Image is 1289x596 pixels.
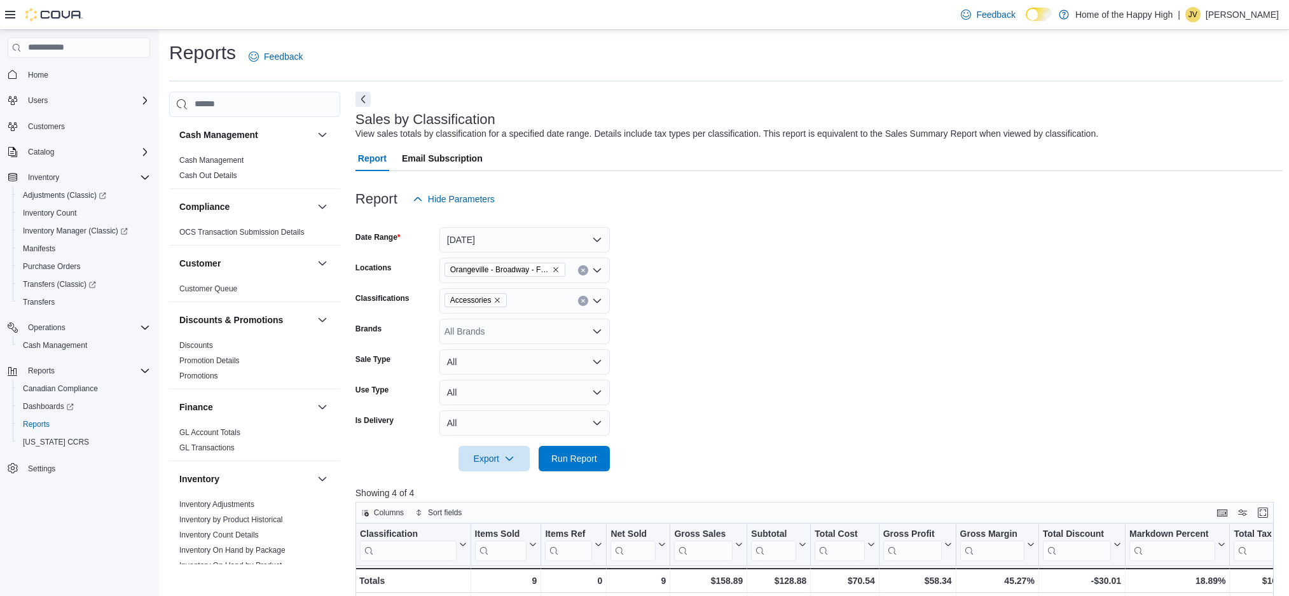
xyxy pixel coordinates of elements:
[3,117,155,135] button: Customers
[13,380,155,398] button: Canadian Compliance
[25,8,83,21] img: Cova
[18,188,111,203] a: Adjustments (Classic)
[545,528,602,560] button: Items Ref
[1255,505,1271,520] button: Enter fullscreen
[179,546,286,555] a: Inventory On Hand by Package
[13,258,155,275] button: Purchase Orders
[28,121,65,132] span: Customers
[1043,528,1121,560] button: Total Discount
[23,67,150,83] span: Home
[13,240,155,258] button: Manifests
[264,50,303,63] span: Feedback
[578,296,588,306] button: Clear input
[1129,573,1225,588] div: 18.89%
[1075,7,1173,22] p: Home of the Happy High
[592,326,602,336] button: Open list of options
[439,410,610,436] button: All
[674,528,743,560] button: Gross Sales
[18,381,103,396] a: Canadian Compliance
[23,384,98,394] span: Canadian Compliance
[179,515,283,524] a: Inventory by Product Historical
[592,296,602,306] button: Open list of options
[23,320,150,335] span: Operations
[610,528,656,540] div: Net Sold
[179,499,254,509] span: Inventory Adjustments
[18,259,150,274] span: Purchase Orders
[169,338,340,389] div: Discounts & Promotions
[474,528,527,560] div: Items Sold
[445,293,507,307] span: Accessories
[610,573,666,588] div: 9
[355,487,1283,499] p: Showing 4 of 4
[179,428,240,437] a: GL Account Totals
[28,464,55,474] span: Settings
[551,452,597,465] span: Run Report
[315,399,330,415] button: Finance
[18,417,55,432] a: Reports
[883,528,942,540] div: Gross Profit
[356,505,409,520] button: Columns
[545,528,592,540] div: Items Ref
[13,433,155,451] button: [US_STATE] CCRS
[1026,8,1052,21] input: Dark Mode
[13,275,155,293] a: Transfers (Classic)
[179,443,235,453] span: GL Transactions
[169,225,340,245] div: Compliance
[3,143,155,161] button: Catalog
[751,573,806,588] div: $128.88
[23,437,89,447] span: [US_STATE] CCRS
[474,528,537,560] button: Items Sold
[1234,528,1279,540] div: Total Tax
[179,171,237,180] a: Cash Out Details
[28,172,59,183] span: Inventory
[179,155,244,165] span: Cash Management
[493,296,501,304] button: Remove Accessories from selection in this group
[1234,573,1289,588] div: $16.75
[23,261,81,272] span: Purchase Orders
[1129,528,1215,560] div: Markdown Percent
[315,199,330,214] button: Compliance
[3,169,155,186] button: Inventory
[23,340,87,350] span: Cash Management
[674,528,733,540] div: Gross Sales
[883,528,952,560] button: Gross Profit
[179,473,312,485] button: Inventory
[179,401,312,413] button: Finance
[960,573,1034,588] div: 45.27%
[169,40,236,66] h1: Reports
[355,112,495,127] h3: Sales by Classification
[13,415,155,433] button: Reports
[315,312,330,328] button: Discounts & Promotions
[751,528,796,560] div: Subtotal
[23,67,53,83] a: Home
[23,419,50,429] span: Reports
[315,471,330,487] button: Inventory
[408,186,500,212] button: Hide Parameters
[355,415,394,426] label: Is Delivery
[815,528,874,560] button: Total Cost
[179,427,240,438] span: GL Account Totals
[13,336,155,354] button: Cash Management
[1026,21,1026,22] span: Dark Mode
[18,241,60,256] a: Manifests
[169,153,340,188] div: Cash Management
[13,186,155,204] a: Adjustments (Classic)
[1185,7,1201,22] div: Jennifer Verney
[179,371,218,381] span: Promotions
[883,528,942,560] div: Gross Profit
[23,461,60,476] a: Settings
[1215,505,1230,520] button: Keyboard shortcuts
[18,295,150,310] span: Transfers
[23,93,53,108] button: Users
[3,459,155,477] button: Settings
[23,297,55,307] span: Transfers
[545,573,602,588] div: 0
[552,266,560,274] button: Remove Orangeville - Broadway - Fire & Flower from selection in this group
[1043,528,1111,560] div: Total Discount
[13,398,155,415] a: Dashboards
[1235,505,1250,520] button: Display options
[360,528,457,540] div: Classification
[179,284,237,293] a: Customer Queue
[610,528,666,560] button: Net Sold
[18,434,94,450] a: [US_STATE] CCRS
